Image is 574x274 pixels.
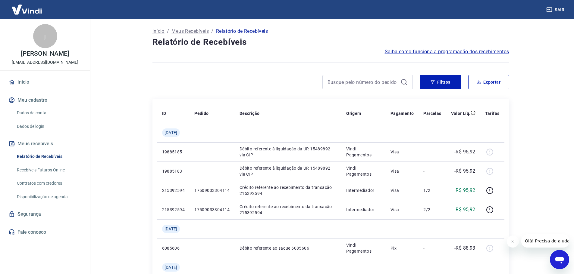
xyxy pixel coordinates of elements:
[14,164,83,176] a: Recebíveis Futuros Online
[391,149,414,155] p: Visa
[14,191,83,203] a: Disponibilização de agenda
[14,177,83,189] a: Contratos com credores
[346,207,381,213] p: Intermediador
[7,137,83,150] button: Meus recebíveis
[162,245,185,251] p: 6085606
[165,130,177,136] span: [DATE]
[7,94,83,107] button: Meu cadastro
[550,250,569,269] iframe: Botão para abrir a janela de mensagens
[194,207,230,213] p: 17509033304114
[240,204,337,216] p: Crédito referente ao recebimento da transação 215392594
[385,48,509,55] a: Saiba como funciona a programação dos recebimentos
[167,28,169,35] p: /
[391,110,414,116] p: Pagamento
[33,24,57,48] div: j
[240,165,337,177] p: Débito referente à liquidação da UR 15489892 via CIP
[456,206,475,213] p: R$ 95,92
[346,242,381,254] p: Vindi Pagamentos
[456,187,475,194] p: R$ 95,92
[162,149,185,155] p: 19885185
[346,146,381,158] p: Vindi Pagamentos
[240,110,260,116] p: Descrição
[14,150,83,163] a: Relatório de Recebíveis
[162,187,185,193] p: 215392594
[21,51,69,57] p: [PERSON_NAME]
[7,208,83,221] a: Segurança
[162,207,185,213] p: 215392594
[152,36,509,48] h4: Relatório de Recebíveis
[240,245,337,251] p: Débito referente ao saque 6085606
[391,168,414,174] p: Visa
[485,110,500,116] p: Tarifas
[420,75,461,89] button: Filtros
[391,245,414,251] p: Pix
[454,168,475,175] p: -R$ 95,92
[423,245,441,251] p: -
[194,110,209,116] p: Pedido
[451,110,471,116] p: Valor Líq.
[7,0,46,19] img: Vindi
[14,107,83,119] a: Dados da conta
[165,264,177,270] span: [DATE]
[152,28,165,35] a: Início
[7,226,83,239] a: Fale conosco
[165,226,177,232] span: [DATE]
[171,28,209,35] a: Meus Recebíveis
[211,28,213,35] p: /
[240,146,337,158] p: Débito referente à liquidação da UR 15489892 via CIP
[4,4,51,9] span: Olá! Precisa de ajuda?
[240,184,337,196] p: Crédito referente ao recebimento da transação 215392594
[12,59,78,66] p: [EMAIL_ADDRESS][DOMAIN_NAME]
[454,148,475,155] p: -R$ 95,92
[423,187,441,193] p: 1/2
[7,75,83,89] a: Início
[346,187,381,193] p: Intermediador
[423,207,441,213] p: 2/2
[194,187,230,193] p: 17509033304114
[454,245,475,252] p: -R$ 88,93
[391,187,414,193] p: Visa
[162,168,185,174] p: 19885183
[468,75,509,89] button: Exportar
[423,168,441,174] p: -
[391,207,414,213] p: Visa
[328,78,398,87] input: Busque pelo número do pedido
[162,110,166,116] p: ID
[423,149,441,155] p: -
[521,234,569,248] iframe: Mensagem da empresa
[346,165,381,177] p: Vindi Pagamentos
[507,236,519,248] iframe: Fechar mensagem
[216,28,268,35] p: Relatório de Recebíveis
[346,110,361,116] p: Origem
[545,4,567,15] button: Sair
[423,110,441,116] p: Parcelas
[14,120,83,133] a: Dados de login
